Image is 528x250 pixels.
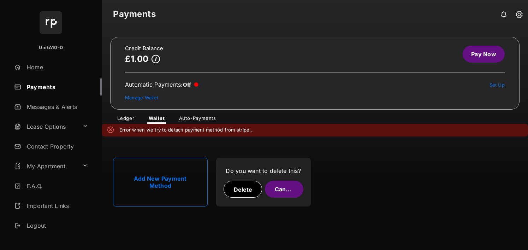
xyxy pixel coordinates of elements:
a: Auto-Payments [173,115,222,124]
a: Contact Property [11,138,102,155]
p: Do you want to delete this? [222,167,305,175]
a: Add New Payment Method [113,158,208,207]
div: Automatic Payments : [125,81,198,88]
h2: Credit Balance [125,46,164,51]
a: Home [11,59,102,76]
a: Payments [11,79,102,95]
button: Delete [224,181,262,198]
a: Important Links [11,197,91,214]
a: My Apartment [11,158,79,175]
button: Cancel [265,181,303,198]
a: Messages & Alerts [11,98,102,115]
p: UnitA10-D [39,44,63,51]
a: Manage Wallet [125,95,158,100]
em: Error when we try to detach payment method from stripe.. [119,127,253,134]
strong: Payments [113,10,156,18]
a: Lease Options [11,118,79,135]
a: F.A.Q. [11,178,102,194]
a: Ledger [112,115,140,124]
p: £1.00 [125,54,149,64]
a: Logout [11,217,102,234]
img: svg+xml;base64,PHN2ZyB4bWxucz0iaHR0cDovL3d3dy53My5vcmcvMjAwMC9zdmciIHdpZHRoPSI2NCIgaGVpZ2h0PSI2NC... [40,11,62,34]
a: Set Up [490,82,505,88]
span: Off [183,81,191,88]
a: Wallet [143,115,171,124]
